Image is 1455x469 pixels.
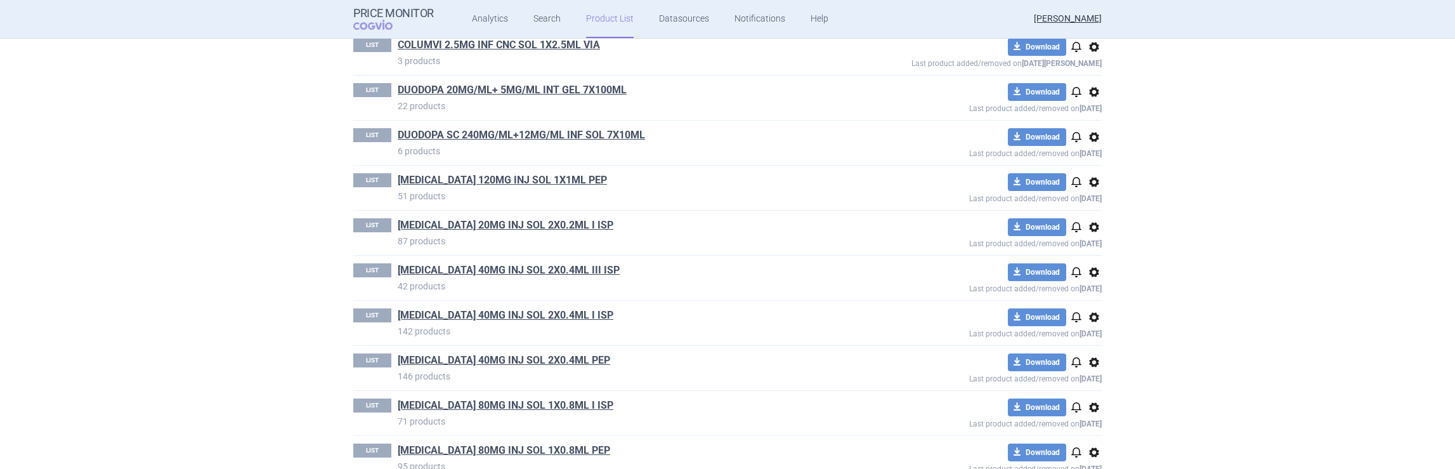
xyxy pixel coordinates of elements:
[398,38,600,52] a: COLUMVI 2.5MG INF CNC SOL 1X2.5ML VIA
[1080,104,1102,113] strong: [DATE]
[398,173,877,190] h1: EMGALITY 120MG INJ SOL 1X1ML PEP
[1008,173,1066,191] button: Download
[353,128,391,142] p: LIST
[398,145,877,157] p: 6 products
[1080,419,1102,428] strong: [DATE]
[1008,308,1066,326] button: Download
[877,416,1102,428] p: Last product added/removed on
[398,83,877,100] h1: DUODOPA 20MG/ML+ 5MG/ML INT GEL 7X100ML
[877,236,1102,248] p: Last product added/removed on
[398,370,877,383] p: 146 products
[398,399,613,413] a: [MEDICAL_DATA] 80MG INJ SOL 1X0.8ML I ISP
[398,100,877,112] p: 22 products
[1008,353,1066,371] button: Download
[1008,83,1066,101] button: Download
[353,218,391,232] p: LIST
[1080,239,1102,248] strong: [DATE]
[398,83,627,97] a: DUODOPA 20MG/ML+ 5MG/ML INT GEL 7X100ML
[353,7,434,31] a: Price MonitorCOGVIO
[1080,149,1102,158] strong: [DATE]
[1022,59,1102,68] strong: [DATE][PERSON_NAME]
[398,173,607,187] a: [MEDICAL_DATA] 120MG INJ SOL 1X1ML PEP
[1080,194,1102,203] strong: [DATE]
[398,218,613,232] a: [MEDICAL_DATA] 20MG INJ SOL 2X0.2ML I ISP
[353,308,391,322] p: LIST
[1080,374,1102,383] strong: [DATE]
[877,101,1102,113] p: Last product added/removed on
[398,190,877,202] p: 51 products
[398,263,620,277] a: [MEDICAL_DATA] 40MG INJ SOL 2X0.4ML III ISP
[877,371,1102,383] p: Last product added/removed on
[1008,444,1066,461] button: Download
[398,128,877,145] h1: DUODOPA SC 240MG/ML+12MG/ML INF SOL 7X10ML
[398,325,877,338] p: 142 products
[398,353,877,370] h1: HUMIRA 40MG INJ SOL 2X0.4ML PEP
[353,173,391,187] p: LIST
[353,7,434,20] strong: Price Monitor
[353,399,391,413] p: LIST
[353,263,391,277] p: LIST
[877,281,1102,293] p: Last product added/removed on
[1080,329,1102,338] strong: [DATE]
[398,415,877,428] p: 71 products
[398,308,877,325] h1: HUMIRA 40MG INJ SOL 2X0.4ML I ISP
[353,444,391,458] p: LIST
[398,235,877,248] p: 87 products
[1008,128,1066,146] button: Download
[353,20,410,30] span: COGVIO
[398,218,877,235] h1: HUMIRA 20MG INJ SOL 2X0.2ML I ISP
[877,146,1102,158] p: Last product added/removed on
[1008,263,1066,281] button: Download
[353,83,391,97] p: LIST
[398,263,877,280] h1: HUMIRA 40MG INJ SOL 2X0.4ML III ISP
[398,280,877,293] p: 42 products
[1008,38,1066,56] button: Download
[398,308,613,322] a: [MEDICAL_DATA] 40MG INJ SOL 2X0.4ML I ISP
[877,326,1102,338] p: Last product added/removed on
[353,38,391,52] p: LIST
[398,444,610,458] a: [MEDICAL_DATA] 80MG INJ SOL 1X0.8ML PEP
[398,128,645,142] a: DUODOPA SC 240MG/ML+12MG/ML INF SOL 7X10ML
[398,38,877,55] h1: COLUMVI 2.5MG INF CNC SOL 1X2.5ML VIA
[1008,399,1066,416] button: Download
[398,55,877,67] p: 3 products
[353,353,391,367] p: LIST
[1080,284,1102,293] strong: [DATE]
[398,353,610,367] a: [MEDICAL_DATA] 40MG INJ SOL 2X0.4ML PEP
[877,56,1102,68] p: Last product added/removed on
[398,399,877,415] h1: HUMIRA 80MG INJ SOL 1X0.8ML I ISP
[398,444,877,460] h1: HUMIRA 80MG INJ SOL 1X0.8ML PEP
[1008,218,1066,236] button: Download
[877,191,1102,203] p: Last product added/removed on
